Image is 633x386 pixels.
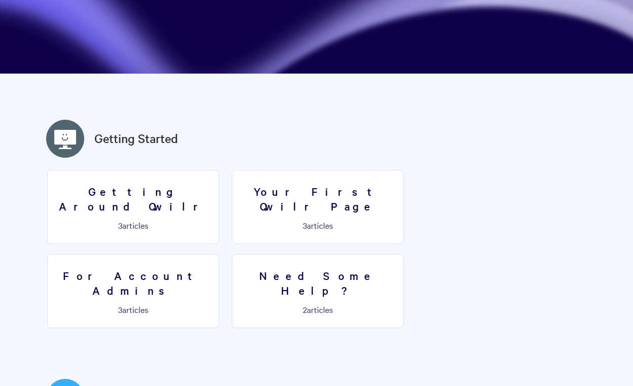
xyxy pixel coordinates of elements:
h3: For Account Admins [54,268,213,297]
span: 3 [118,220,122,231]
span: 2 [303,304,307,315]
p: articles [54,305,213,314]
h3: Need Some Help? [238,268,397,297]
span: 3 [118,304,122,315]
p: articles [238,305,397,314]
p: articles [238,221,397,230]
h3: Getting Around Qwilr [54,184,213,213]
a: For Account Admins 3articles [47,254,219,328]
a: Getting Started [94,129,178,148]
span: 3 [303,220,307,231]
a: Need Some Help? 2articles [232,254,404,328]
a: Getting Around Qwilr 3articles [47,170,219,244]
p: articles [54,221,213,230]
a: Your First Qwilr Page 3articles [232,170,404,244]
h3: Your First Qwilr Page [238,184,397,213]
